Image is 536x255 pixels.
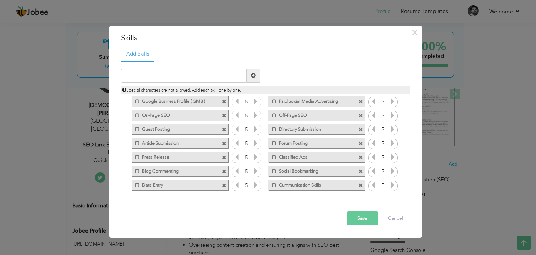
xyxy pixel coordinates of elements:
[381,211,410,225] button: Cancel
[276,110,347,119] label: Off-Page SEO
[140,180,210,189] label: Data Entry
[140,110,210,119] label: On-Page SEO
[140,166,210,175] label: Blog Commenting
[121,47,154,62] a: Add Skills
[276,180,347,189] label: Cummunication Skills
[276,124,347,133] label: Directory Submission
[276,152,347,161] label: Classified Ads
[122,87,241,93] span: Special characters are not allowed. Add each skill one by one.
[140,124,210,133] label: Guest Posting
[121,33,410,43] h3: Skills
[276,138,347,147] label: Forum Posting
[276,96,347,105] label: Paid Social Media Advertising
[409,27,420,38] button: Close
[140,96,210,105] label: Google Business Profile ( GMB )
[276,166,347,175] label: Social Bookmarking
[412,26,418,39] span: ×
[140,138,210,147] label: Article Submission
[140,152,210,161] label: Press Release
[347,211,378,225] button: Save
